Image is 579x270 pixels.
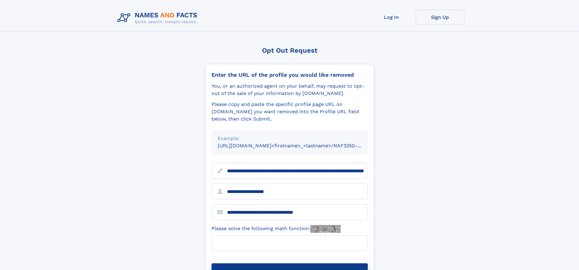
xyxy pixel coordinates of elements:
[115,10,202,26] img: Logo Names and Facts
[416,10,464,25] a: Sign Up
[212,72,368,78] div: Enter the URL of the profile you would like removed
[367,10,416,25] a: Log In
[212,225,341,233] label: Please solve the following math function:
[218,143,379,149] small: [URL][DOMAIN_NAME]<firstname>_<lastname>/NAF325G-xxxxxxxx
[218,135,362,142] div: Example:
[205,47,374,54] div: Opt Out Request
[212,82,368,97] div: You, or an authorized agent on your behalf, may request to opt-out of the sale of your informatio...
[212,101,368,123] div: Please copy and paste the specific profile page URL on [DOMAIN_NAME] you want removed into the Pr...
